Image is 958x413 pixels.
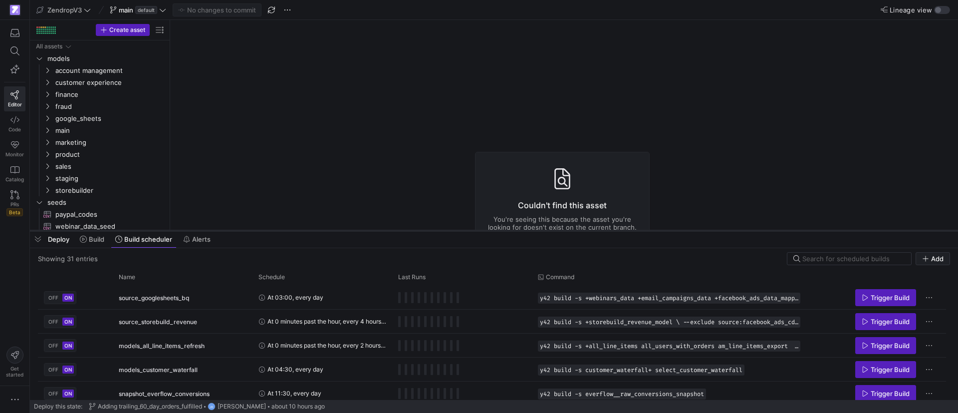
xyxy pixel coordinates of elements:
a: Editor [4,86,25,111]
span: product [55,149,164,160]
span: ZendropV3 [47,6,82,14]
span: finance [55,89,164,100]
span: Build scheduler [124,235,172,243]
span: Schedule [258,274,285,281]
div: Press SPACE to select this row. [34,160,166,172]
a: PRsBeta [4,186,25,220]
div: Press SPACE to select this row. [34,100,166,112]
span: main [119,6,133,14]
button: Getstarted [4,343,25,382]
span: google_sheets [55,113,164,124]
span: y42 build -s +webinars_data +email_campaigns_data +facebook_ads_data_mapping +influencers_payment... [540,295,798,302]
span: At 04:30, every day [267,358,323,381]
span: Monitor [5,151,24,157]
span: Create asset [109,26,145,33]
button: Trigger Build [855,337,916,354]
span: about 10 hours ago [271,403,325,410]
span: Get started [6,366,23,378]
span: Trigger Build [871,342,910,350]
span: OFF [48,367,58,373]
span: main [55,125,164,136]
span: Deploy this state: [34,403,82,410]
span: ON [64,343,72,349]
div: JD [208,403,216,411]
span: Code [8,126,21,132]
img: https://storage.googleapis.com/y42-prod-data-exchange/images/qZXOSqkTtPuVcXVzF40oUlM07HVTwZXfPK0U... [10,5,20,15]
span: y42 build -s customer_waterfall+ select_customer_waterfall [540,367,742,374]
div: Press SPACE to select this row. [38,358,946,382]
span: Build [89,235,104,243]
div: Press SPACE to select this row. [34,40,166,52]
span: Trigger Build [871,390,910,398]
span: models [47,53,164,64]
span: default [135,6,157,14]
div: Press SPACE to select this row. [34,52,166,64]
button: Trigger Build [855,385,916,402]
span: OFF [48,319,58,325]
span: y42 build -s +storebuild_revenue_model \ --exclude source:facebook_ads_cdata \ --exclude source:P... [540,319,798,326]
span: models_customer_waterfall [119,358,198,382]
button: Trigger Build [855,313,916,330]
input: Search for scheduled builds [802,255,905,263]
span: Last Runs [398,274,426,281]
span: Lineage view [890,6,932,14]
span: webinar_data_seed​​​​​​ [55,221,154,232]
span: At 0 minutes past the hour, every 2 hours, between 01:00 and 23:59, every day [267,334,386,357]
a: webinar_data_seed​​​​​​ [34,220,166,232]
span: y42 build -s +all_line_items all_users_with_orders am_line_items_export --exclude all_line_items_... [540,343,798,350]
span: ON [64,295,72,301]
div: Press SPACE to select this row. [34,88,166,100]
button: Create asset [96,24,150,36]
div: Press SPACE to select this row. [38,310,946,334]
div: Press SPACE to select this row. [34,64,166,76]
span: Catalog [5,176,24,182]
span: fraud [55,101,164,112]
button: Alerts [179,231,215,248]
span: storebuilder [55,185,164,196]
span: Editor [8,101,22,107]
div: Press SPACE to select this row. [34,196,166,208]
h3: Couldn't find this asset [487,199,637,211]
span: Adding trailing_60_day_orders_fulfilled [98,403,202,410]
div: Press SPACE to select this row. [34,76,166,88]
button: Add [916,252,950,265]
div: Press SPACE to select this row. [34,220,166,232]
a: Code [4,111,25,136]
a: Catalog [4,161,25,186]
p: You're seeing this because the asset you're looking for doesn't exist on the current branch. To l... [487,215,637,247]
span: At 0 minutes past the hour, every 4 hours, every day [267,310,386,333]
span: ON [64,319,72,325]
div: Press SPACE to select this row. [34,112,166,124]
span: account management [55,65,164,76]
span: At 03:00, every day [267,286,323,309]
span: marketing [55,137,164,148]
span: OFF [48,343,58,349]
div: Showing 31 entries [38,255,98,263]
span: Command [546,274,574,281]
a: https://storage.googleapis.com/y42-prod-data-exchange/images/qZXOSqkTtPuVcXVzF40oUlM07HVTwZXfPK0U... [4,1,25,18]
span: PRs [10,201,19,207]
button: Trigger Build [855,361,916,378]
div: Press SPACE to select this row. [34,136,166,148]
span: Add [931,255,944,263]
span: Beta [6,208,23,216]
span: OFF [48,295,58,301]
span: Trigger Build [871,318,910,326]
span: snapshot_everflow_conversions [119,382,210,406]
span: At 11:30, every day [267,382,321,405]
span: y42 build -s everflow__raw_conversions_snapshot [540,391,704,398]
span: Deploy [48,235,69,243]
button: Build [75,231,109,248]
span: paypal_codes​​​​​​ [55,209,154,220]
a: paypal_codes​​​​​​ [34,208,166,220]
span: ON [64,367,72,373]
span: OFF [48,391,58,397]
button: maindefault [107,3,169,16]
span: Name [119,274,135,281]
span: customer experience [55,77,164,88]
div: Press SPACE to select this row. [34,172,166,184]
span: source_googlesheets_bq [119,286,189,310]
span: [PERSON_NAME] [218,403,266,410]
span: sales [55,161,164,172]
span: source_storebuild_revenue [119,310,197,334]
